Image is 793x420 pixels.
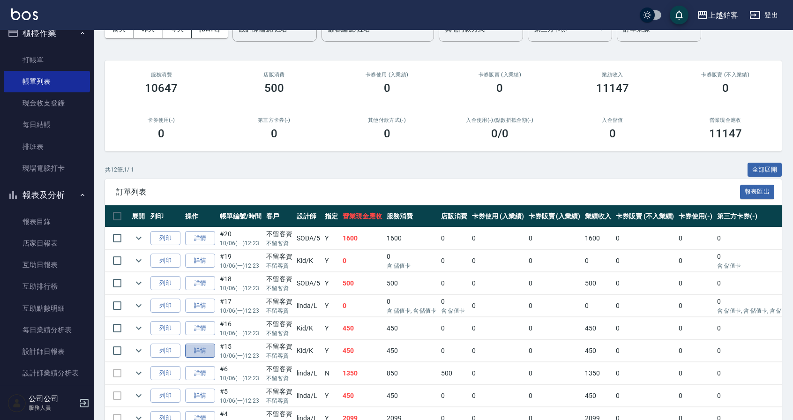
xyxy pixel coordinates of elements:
[4,341,90,362] a: 設計師日報表
[568,117,658,123] h2: 入金儲值
[185,276,215,291] a: 詳情
[150,366,180,381] button: 列印
[384,362,439,384] td: 850
[266,374,292,382] p: 不留客資
[29,394,76,404] h5: 公司公司
[583,205,613,227] th: 業績收入
[526,250,583,272] td: 0
[491,127,509,140] h3: 0 /0
[441,307,467,315] p: 含 儲值卡
[439,340,470,362] td: 0
[613,250,676,272] td: 0
[439,385,470,407] td: 0
[266,409,292,419] div: 不留客資
[132,321,146,335] button: expand row
[29,404,76,412] p: 服務人員
[294,385,322,407] td: linda /L
[322,362,340,384] td: N
[384,82,390,95] h3: 0
[340,205,384,227] th: 營業現金應收
[217,227,264,249] td: #20
[340,227,384,249] td: 1600
[680,72,771,78] h2: 卡券販賣 (不入業績)
[266,297,292,307] div: 不留客資
[4,71,90,92] a: 帳單列表
[220,284,262,292] p: 10/06 (一) 12:23
[439,362,470,384] td: 500
[266,342,292,352] div: 不留客資
[470,205,526,227] th: 卡券使用 (入業績)
[4,319,90,341] a: 每日業績分析表
[217,362,264,384] td: #6
[266,319,292,329] div: 不留客資
[185,321,215,336] a: 詳情
[676,317,715,339] td: 0
[342,117,432,123] h2: 其他付款方式(-)
[132,344,146,358] button: expand row
[217,340,264,362] td: #15
[740,185,775,199] button: 報表匯出
[4,384,90,406] a: 設計師排行榜
[693,6,742,25] button: 上越鉑客
[717,307,793,315] p: 含 儲值卡, 含 儲值卡, 含 儲值卡
[148,205,183,227] th: 列印
[4,254,90,276] a: 互助日報表
[294,205,322,227] th: 設計師
[596,82,629,95] h3: 11147
[229,117,320,123] h2: 第三方卡券(-)
[271,127,277,140] h3: 0
[322,227,340,249] td: Y
[439,272,470,294] td: 0
[583,385,613,407] td: 450
[613,295,676,317] td: 0
[150,276,180,291] button: 列印
[185,344,215,358] a: 詳情
[340,295,384,317] td: 0
[470,317,526,339] td: 0
[470,250,526,272] td: 0
[387,307,437,315] p: 含 儲值卡, 含 儲值卡
[266,387,292,397] div: 不留客資
[583,227,613,249] td: 1600
[496,82,503,95] h3: 0
[322,205,340,227] th: 指定
[4,232,90,254] a: 店家日報表
[266,397,292,405] p: 不留客資
[220,374,262,382] p: 10/06 (一) 12:23
[4,276,90,297] a: 互助排行榜
[266,252,292,262] div: 不留客資
[526,317,583,339] td: 0
[583,295,613,317] td: 0
[132,299,146,313] button: expand row
[116,72,207,78] h3: 服務消費
[583,317,613,339] td: 450
[132,276,146,290] button: expand row
[384,272,439,294] td: 500
[266,262,292,270] p: 不留客資
[217,250,264,272] td: #19
[185,299,215,313] a: 詳情
[340,362,384,384] td: 1350
[676,272,715,294] td: 0
[294,295,322,317] td: linda /L
[229,72,320,78] h2: 店販消費
[613,385,676,407] td: 0
[266,239,292,247] p: 不留客資
[470,340,526,362] td: 0
[220,239,262,247] p: 10/06 (一) 12:23
[342,72,432,78] h2: 卡券使用 (入業績)
[748,163,782,177] button: 全部展開
[526,272,583,294] td: 0
[217,272,264,294] td: #18
[150,321,180,336] button: 列印
[384,205,439,227] th: 服務消費
[613,227,676,249] td: 0
[676,385,715,407] td: 0
[132,366,146,380] button: expand row
[526,295,583,317] td: 0
[132,231,146,245] button: expand row
[220,262,262,270] p: 10/06 (一) 12:23
[150,231,180,246] button: 列印
[4,362,90,384] a: 設計師業績分析表
[384,250,439,272] td: 0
